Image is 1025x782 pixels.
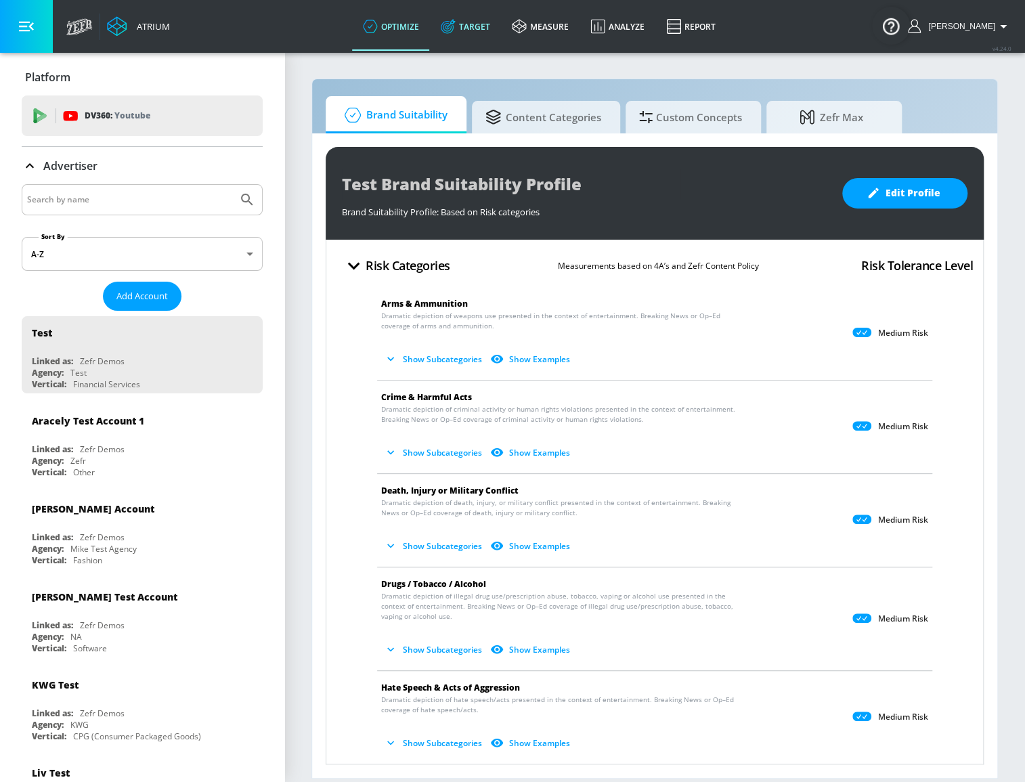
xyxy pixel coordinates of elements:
span: Brand Suitability [339,99,448,131]
button: Show Examples [487,348,575,370]
div: Zefr Demos [80,708,125,719]
div: Vertical: [32,643,66,654]
div: Agency: [32,367,64,378]
span: Crime & Harmful Acts [381,391,472,403]
button: Show Examples [487,732,575,754]
label: Sort By [39,232,68,241]
p: Medium Risk [878,515,928,525]
div: Mike Test Agency [70,543,137,555]
div: KWG TestLinked as:Zefr DemosAgency:KWGVertical:CPG (Consumer Packaged Goods) [22,668,263,745]
div: Test [32,326,52,339]
button: Add Account [103,282,181,311]
button: Show Examples [487,441,575,464]
h4: Risk Categories [366,256,450,275]
span: Dramatic depiction of hate speech/acts presented in the context of entertainment. Breaking News o... [381,695,749,715]
span: Add Account [116,288,168,304]
p: DV360: [85,108,150,123]
div: Linked as: [32,355,73,367]
button: Show Subcategories [381,441,487,464]
div: Vertical: [32,555,66,566]
div: Other [73,466,95,478]
div: KWG Test [32,678,79,691]
span: Drugs / Tobacco / Alcohol [381,578,486,590]
div: TestLinked as:Zefr DemosAgency:TestVertical:Financial Services [22,316,263,393]
p: Advertiser [43,158,97,173]
p: Measurements based on 4A’s and Zefr Content Policy [558,259,759,273]
div: Vertical: [32,378,66,390]
div: DV360: Youtube [22,95,263,136]
div: Linked as: [32,443,73,455]
a: Target [430,2,501,51]
div: Linked as: [32,620,73,631]
div: KWG [70,719,89,731]
span: login as: justin.nim@zefr.com [923,22,995,31]
div: Test [70,367,87,378]
div: Agency: [32,631,64,643]
button: [PERSON_NAME] [908,18,1011,35]
input: Search by name [27,191,232,209]
div: Agency: [32,719,64,731]
span: Dramatic depiction of weapons use presented in the context of entertainment. Breaking News or Op–... [381,311,749,331]
div: Liv Test [32,766,70,779]
div: Vertical: [32,466,66,478]
div: Aracely Test Account 1 [32,414,144,427]
button: Edit Profile [842,178,967,209]
div: Agency: [32,455,64,466]
span: Content Categories [485,101,601,133]
div: Advertiser [22,147,263,185]
a: Report [655,2,726,51]
div: Aracely Test Account 1Linked as:Zefr DemosAgency:ZefrVertical:Other [22,404,263,481]
span: Dramatic depiction of illegal drug use/prescription abuse, tobacco, vaping or alcohol use present... [381,591,749,622]
p: Medium Risk [878,328,928,339]
div: Zefr [70,455,86,466]
button: Show Subcategories [381,732,487,754]
button: Show Subcategories [381,638,487,661]
button: Risk Categories [336,250,456,282]
p: Platform [25,70,70,85]
a: optimize [352,2,430,51]
span: Hate Speech & Acts of Aggression [381,682,520,693]
p: Medium Risk [878,421,928,432]
div: [PERSON_NAME] Test AccountLinked as:Zefr DemosAgency:NAVertical:Software [22,580,263,657]
div: Zefr Demos [80,443,125,455]
span: v 4.24.0 [993,45,1011,52]
p: Youtube [114,108,150,123]
button: Show Subcategories [381,535,487,557]
button: Open Resource Center [872,7,910,45]
div: Fashion [73,555,102,566]
span: Custom Concepts [639,101,742,133]
div: Linked as: [32,708,73,719]
span: Zefr Max [780,101,883,133]
div: Financial Services [73,378,140,390]
div: Vertical: [32,731,66,742]
button: Show Examples [487,638,575,661]
button: Show Examples [487,535,575,557]
div: [PERSON_NAME] AccountLinked as:Zefr DemosAgency:Mike Test AgencyVertical:Fashion [22,492,263,569]
div: Brand Suitability Profile: Based on Risk categories [342,199,829,218]
div: Agency: [32,543,64,555]
div: Software [73,643,107,654]
div: NA [70,631,82,643]
p: Medium Risk [878,613,928,624]
div: Zefr Demos [80,531,125,543]
a: measure [501,2,580,51]
div: Linked as: [32,531,73,543]
div: Platform [22,58,263,96]
div: Zefr Demos [80,620,125,631]
button: Show Subcategories [381,348,487,370]
span: Edit Profile [869,185,940,202]
div: CPG (Consumer Packaged Goods) [73,731,201,742]
span: Death, Injury or Military Conflict [381,485,519,496]
span: Dramatic depiction of death, injury, or military conflict presented in the context of entertainme... [381,498,749,518]
p: Medium Risk [878,712,928,722]
span: Dramatic depiction of criminal activity or human rights violations presented in the context of en... [381,404,749,425]
a: Atrium [107,16,170,37]
div: [PERSON_NAME] Test Account [32,590,177,603]
h4: Risk Tolerance Level [861,256,973,275]
span: Arms & Ammunition [381,298,468,309]
div: A-Z [22,237,263,271]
